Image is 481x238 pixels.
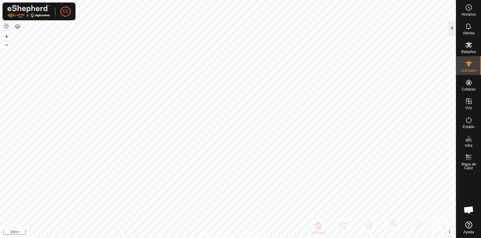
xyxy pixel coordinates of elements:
span: Collares [462,87,475,91]
button: i [446,228,453,235]
span: Alertas [463,31,474,35]
img: Logo Gallagher [8,5,50,18]
span: Rebaños [461,50,476,54]
span: Mapa de Calor [458,162,479,170]
span: Ayuda [463,230,474,234]
a: Ayuda [456,219,481,236]
span: Estado [463,125,474,129]
span: D1 [63,8,68,15]
a: Contáctenos [239,230,260,236]
span: i [449,229,450,234]
button: Capas del Mapa [14,23,21,30]
button: Restablecer Mapa [3,22,10,30]
span: VVs [465,106,472,110]
span: Infra [465,144,472,147]
span: Horarios [462,12,476,16]
a: Política de Privacidad [196,230,232,236]
span: Animales [461,69,476,72]
div: Chat abierto [459,201,478,219]
button: + [3,33,10,40]
button: – [3,41,10,48]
